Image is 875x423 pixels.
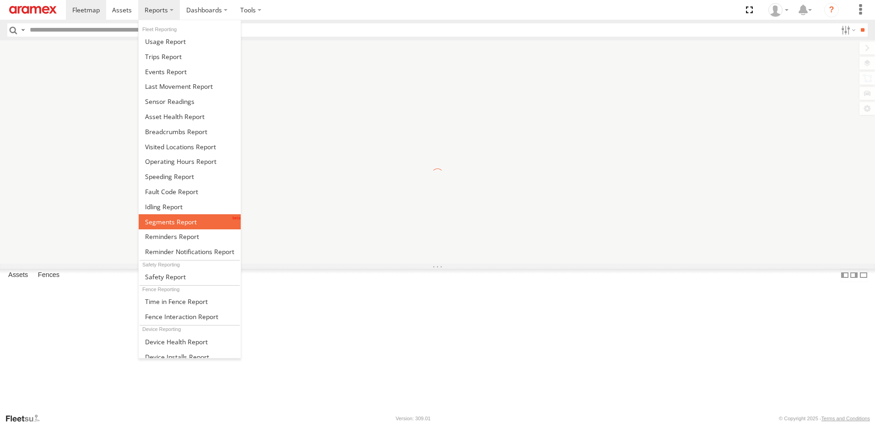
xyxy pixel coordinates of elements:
a: Fence Interaction Report [139,309,241,324]
label: Assets [4,269,32,282]
a: Reminders Report [139,229,241,244]
a: Breadcrumbs Report [139,124,241,139]
a: Fault Code Report [139,184,241,199]
div: Mohammedazath Nainamohammed [765,3,792,17]
a: Device Health Report [139,334,241,349]
div: © Copyright 2025 - [779,416,870,421]
a: Fleet Speed Report [139,169,241,184]
a: Terms and Conditions [821,416,870,421]
a: Sensor Readings [139,94,241,109]
a: Device Installs Report [139,349,241,364]
img: aramex-logo.svg [9,6,57,14]
a: Segments Report [139,214,241,229]
i: ? [824,3,839,17]
label: Search Filter Options [837,23,857,37]
label: Search Query [19,23,27,37]
a: Usage Report [139,34,241,49]
label: Dock Summary Table to the Right [849,269,859,282]
a: Visited Locations Report [139,139,241,154]
a: Full Events Report [139,64,241,79]
label: Hide Summary Table [859,269,868,282]
a: Idling Report [139,199,241,214]
div: Version: 309.01 [396,416,431,421]
a: Asset Operating Hours Report [139,154,241,169]
a: Time in Fences Report [139,294,241,309]
a: Trips Report [139,49,241,64]
a: Asset Health Report [139,109,241,124]
label: Fences [33,269,64,282]
a: Safety Report [139,269,241,284]
label: Dock Summary Table to the Left [840,269,849,282]
a: Last Movement Report [139,79,241,94]
a: Service Reminder Notifications Report [139,244,241,259]
a: Visit our Website [5,414,47,423]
